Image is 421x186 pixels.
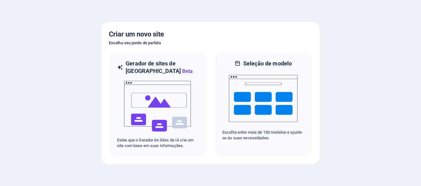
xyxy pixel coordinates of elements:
[243,60,292,67] font: Seleção de modelo
[182,68,193,74] font: Beta
[222,130,303,140] font: Escolha entre mais de 150 modelos e ajuste-os às suas necessidades.
[214,52,312,157] div: Seleção de modeloEscolha entre mais de 150 modelos e ajuste-os às suas necessidades.
[126,60,181,74] font: Gerador de sites de [GEOGRAPHIC_DATA]
[109,41,161,45] font: Escolha seu ponto de partida
[109,30,164,38] font: Criar um novo site
[109,52,207,157] div: Gerador de sites de [GEOGRAPHIC_DATA]BetaaiDeixe que o Gerador de Sites de IA crie um site com ba...
[117,138,193,148] font: Deixe que o Gerador de Sites de IA crie um site com base em suas informações.
[123,75,192,137] img: ai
